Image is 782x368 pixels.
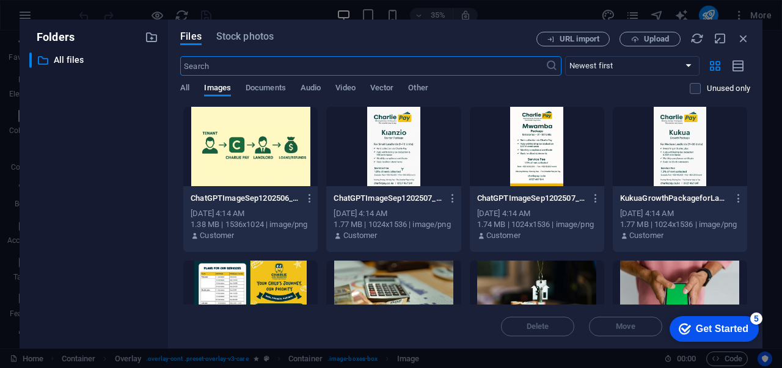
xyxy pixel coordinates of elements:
span: All [180,81,189,98]
div: 1.77 MB | 1024x1536 | image/png [620,219,740,230]
span: Documents [246,81,286,98]
span: Video [335,81,355,98]
div: 1.74 MB | 1024x1536 | image/png [477,219,597,230]
p: Displays only files that are not in use on the website. Files added during this session can still... [707,83,750,94]
span: Stock photos [216,29,274,44]
div: 5 [90,2,103,15]
div: ​ [29,52,32,68]
span: Audio [301,81,321,98]
span: Images [204,81,231,98]
i: Minimize [714,32,727,45]
div: [DATE] 4:14 AM [191,208,310,219]
input: Search [180,56,545,76]
p: ChatGPTImageSep1202506_50_14PM-7lLMZfY5PDVVJ3xunqsj0w.png [191,193,299,204]
span: Vector [370,81,394,98]
span: Files [180,29,202,44]
div: 1.38 MB | 1536x1024 | image/png [191,219,310,230]
div: 1.77 MB | 1024x1536 | image/png [334,219,453,230]
div: Get Started [36,13,89,24]
p: KukuaGrowthPackageforLandlords-bXgFLHCb2EOypW4rFI5CBg.png [620,193,729,204]
i: Create new folder [145,31,158,44]
p: Customer [629,230,663,241]
p: Customer [200,230,234,241]
p: ChatGPTImageSep1202507_07_23PM-niWR4QT1MXcmair47oVQCQ.png [334,193,442,204]
div: Get Started 5 items remaining, 0% complete [10,6,99,32]
p: Folders [29,29,75,45]
i: Reload [690,32,704,45]
div: [DATE] 4:14 AM [334,208,453,219]
p: Customer [343,230,378,241]
button: URL import [536,32,610,46]
p: Customer [486,230,521,241]
span: URL import [560,35,599,43]
p: ChatGPTImageSep1202507_10_34PM-Cbu_Yz6sKNKeeaksWcvNbg.png [477,193,586,204]
button: Upload [619,32,681,46]
div: [DATE] 4:14 AM [477,208,597,219]
p: All files [54,53,136,67]
span: Upload [644,35,669,43]
div: [DATE] 4:14 AM [620,208,740,219]
i: Close [737,32,750,45]
span: Other [408,81,428,98]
